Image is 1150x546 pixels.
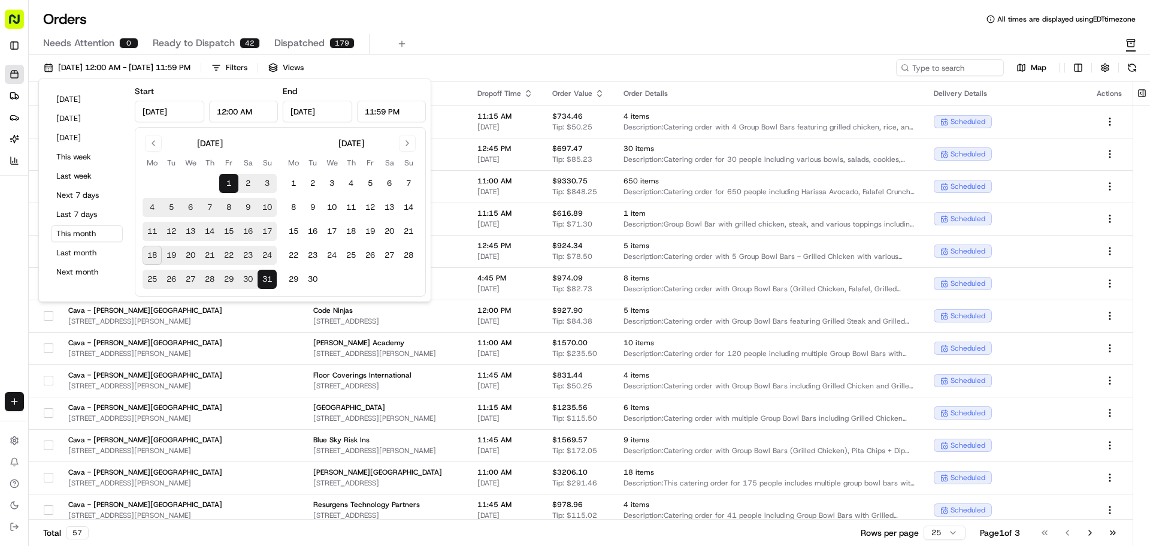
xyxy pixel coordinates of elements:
[303,156,322,169] th: Tuesday
[380,222,399,241] button: 20
[51,245,123,261] button: Last month
[200,198,219,217] button: 7
[624,187,915,197] span: Description: Catering order for 650 people including Harissa Avocado, Falafel Crunch Bowl, Spicy ...
[322,246,341,265] button: 24
[624,370,915,380] span: 4 items
[624,478,915,488] span: Description: This catering order for 175 people includes multiple group bowl bars with various pr...
[165,186,170,195] span: •
[399,156,418,169] th: Sunday
[552,155,592,164] span: Tip: $85.23
[951,149,985,159] span: scheduled
[240,38,260,49] div: 42
[552,349,597,358] span: Tip: $235.50
[477,414,533,423] span: [DATE]
[219,222,238,241] button: 15
[552,284,592,294] span: Tip: $82.73
[68,349,222,358] span: [STREET_ADDRESS][PERSON_NAME]
[238,198,258,217] button: 9
[153,36,235,50] span: Ready to Dispatch
[51,187,123,204] button: Next 7 days
[552,219,592,229] span: Tip: $71.30
[284,156,303,169] th: Monday
[258,198,277,217] button: 10
[143,270,162,289] button: 25
[477,252,533,261] span: [DATE]
[361,246,380,265] button: 26
[58,62,190,73] span: [DATE] 12:00 AM - [DATE] 11:59 PM
[283,101,352,122] input: Date
[303,198,322,217] button: 9
[399,246,418,265] button: 28
[624,338,915,348] span: 10 items
[68,435,222,445] span: Cava - [PERSON_NAME][GEOGRAPHIC_DATA]
[313,500,458,509] span: Resurgens Technology Partners
[54,114,196,126] div: Start new chat
[200,270,219,289] button: 28
[552,209,583,218] span: $616.89
[226,62,247,73] div: Filters
[68,370,222,380] span: Cava - [PERSON_NAME][GEOGRAPHIC_DATA]
[12,114,34,136] img: 1736555255976-a54dd68f-1ca7-489b-9aae-adbdc363a1c4
[477,219,533,229] span: [DATE]
[624,241,915,251] span: 5 items
[258,156,277,169] th: Sunday
[68,316,222,326] span: [STREET_ADDRESS][PERSON_NAME]
[624,144,915,153] span: 30 items
[135,86,154,96] label: Start
[181,198,200,217] button: 6
[12,174,31,194] img: Sandy Springs
[624,500,915,509] span: 4 items
[552,381,592,391] span: Tip: $50.25
[951,182,985,191] span: scheduled
[341,198,361,217] button: 11
[477,284,533,294] span: [DATE]
[238,246,258,265] button: 23
[238,156,258,169] th: Saturday
[624,511,915,520] span: Description: Catering order for 41 people including Group Bowl Bars with Grilled Chicken and Hari...
[51,225,123,242] button: This month
[181,246,200,265] button: 20
[341,174,361,193] button: 4
[219,156,238,169] th: Friday
[96,263,197,285] a: 💻API Documentation
[284,246,303,265] button: 22
[68,446,222,455] span: [STREET_ADDRESS][PERSON_NAME]
[477,144,533,153] span: 12:45 PM
[12,269,22,279] div: 📗
[1031,62,1046,73] span: Map
[980,527,1020,539] div: Page 1 of 3
[54,126,165,136] div: We're available if you need us!
[552,241,583,251] span: $924.34
[12,207,31,226] img: Sandy Springs
[951,311,985,321] span: scheduled
[477,338,533,348] span: 11:00 AM
[477,306,533,315] span: 12:00 PM
[552,338,588,348] span: $1570.00
[219,246,238,265] button: 22
[313,435,458,445] span: Blue Sky Risk Ins
[68,467,222,477] span: Cava - [PERSON_NAME][GEOGRAPHIC_DATA]
[313,306,458,315] span: Code Ninjas
[143,246,162,265] button: 18
[274,36,325,50] span: Dispatched
[238,174,258,193] button: 2
[934,89,1078,98] div: Delivery Details
[162,246,181,265] button: 19
[477,370,533,380] span: 11:45 AM
[284,174,303,193] button: 1
[322,174,341,193] button: 3
[162,198,181,217] button: 5
[477,403,533,412] span: 11:15 AM
[209,101,279,122] input: Time
[477,209,533,218] span: 11:15 AM
[951,408,985,418] span: scheduled
[361,156,380,169] th: Friday
[477,381,533,391] span: [DATE]
[552,370,583,380] span: $831.44
[284,198,303,217] button: 8
[219,198,238,217] button: 8
[399,198,418,217] button: 14
[200,222,219,241] button: 14
[162,156,181,169] th: Tuesday
[68,478,222,488] span: [STREET_ADDRESS][PERSON_NAME]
